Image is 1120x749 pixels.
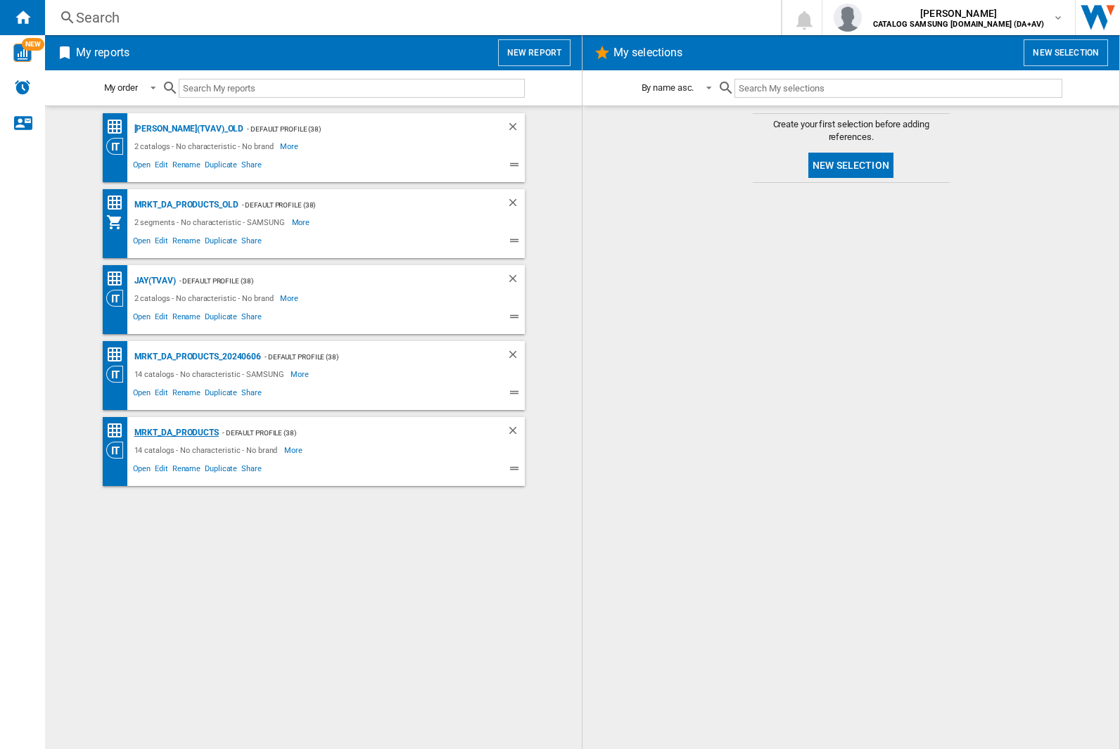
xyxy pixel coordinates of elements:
[131,196,238,214] div: MRKT_DA_PRODUCTS_OLD
[734,79,1062,98] input: Search My selections
[73,39,132,66] h2: My reports
[179,79,525,98] input: Search My reports
[153,462,170,479] span: Edit
[1024,39,1108,66] button: New selection
[13,44,32,62] img: wise-card.svg
[106,442,131,459] div: Category View
[170,310,203,327] span: Rename
[106,290,131,307] div: Category View
[176,272,478,290] div: - Default profile (38)
[106,270,131,288] div: Price Matrix
[239,310,264,327] span: Share
[106,422,131,440] div: Price Matrix
[153,386,170,403] span: Edit
[243,120,478,138] div: - Default profile (38)
[498,39,571,66] button: New report
[239,462,264,479] span: Share
[14,79,31,96] img: alerts-logo.svg
[131,310,153,327] span: Open
[106,138,131,155] div: Category View
[106,118,131,136] div: Price Matrix
[22,38,44,51] span: NEW
[507,348,525,366] div: Delete
[280,138,300,155] span: More
[131,138,281,155] div: 2 catalogs - No characteristic - No brand
[131,442,285,459] div: 14 catalogs - No characteristic - No brand
[873,6,1044,20] span: [PERSON_NAME]
[239,386,264,403] span: Share
[131,424,219,442] div: MRKT_DA_PRODUCTS
[291,366,311,383] span: More
[239,158,264,175] span: Share
[507,120,525,138] div: Delete
[219,424,478,442] div: - Default profile (38)
[131,348,262,366] div: MRKT_DA_PRODUCTS_20240606
[292,214,312,231] span: More
[131,234,153,251] span: Open
[131,290,281,307] div: 2 catalogs - No characteristic - No brand
[203,158,239,175] span: Duplicate
[131,158,153,175] span: Open
[170,462,203,479] span: Rename
[131,462,153,479] span: Open
[239,234,264,251] span: Share
[203,310,239,327] span: Duplicate
[507,272,525,290] div: Delete
[808,153,893,178] button: New selection
[834,4,862,32] img: profile.jpg
[131,366,291,383] div: 14 catalogs - No characteristic - SAMSUNG
[106,194,131,212] div: Price Matrix
[131,214,292,231] div: 2 segments - No characteristic - SAMSUNG
[284,442,305,459] span: More
[611,39,685,66] h2: My selections
[153,310,170,327] span: Edit
[76,8,744,27] div: Search
[170,386,203,403] span: Rename
[238,196,478,214] div: - Default profile (38)
[170,158,203,175] span: Rename
[104,82,138,93] div: My order
[153,234,170,251] span: Edit
[106,346,131,364] div: Price Matrix
[753,118,950,143] span: Create your first selection before adding references.
[642,82,694,93] div: By name asc.
[131,386,153,403] span: Open
[280,290,300,307] span: More
[873,20,1044,29] b: CATALOG SAMSUNG [DOMAIN_NAME] (DA+AV)
[106,214,131,231] div: My Assortment
[106,366,131,383] div: Category View
[170,234,203,251] span: Rename
[507,196,525,214] div: Delete
[507,424,525,442] div: Delete
[153,158,170,175] span: Edit
[203,386,239,403] span: Duplicate
[131,272,176,290] div: JAY(TVAV)
[131,120,244,138] div: [PERSON_NAME](TVAV)_old
[203,462,239,479] span: Duplicate
[261,348,478,366] div: - Default profile (38)
[203,234,239,251] span: Duplicate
